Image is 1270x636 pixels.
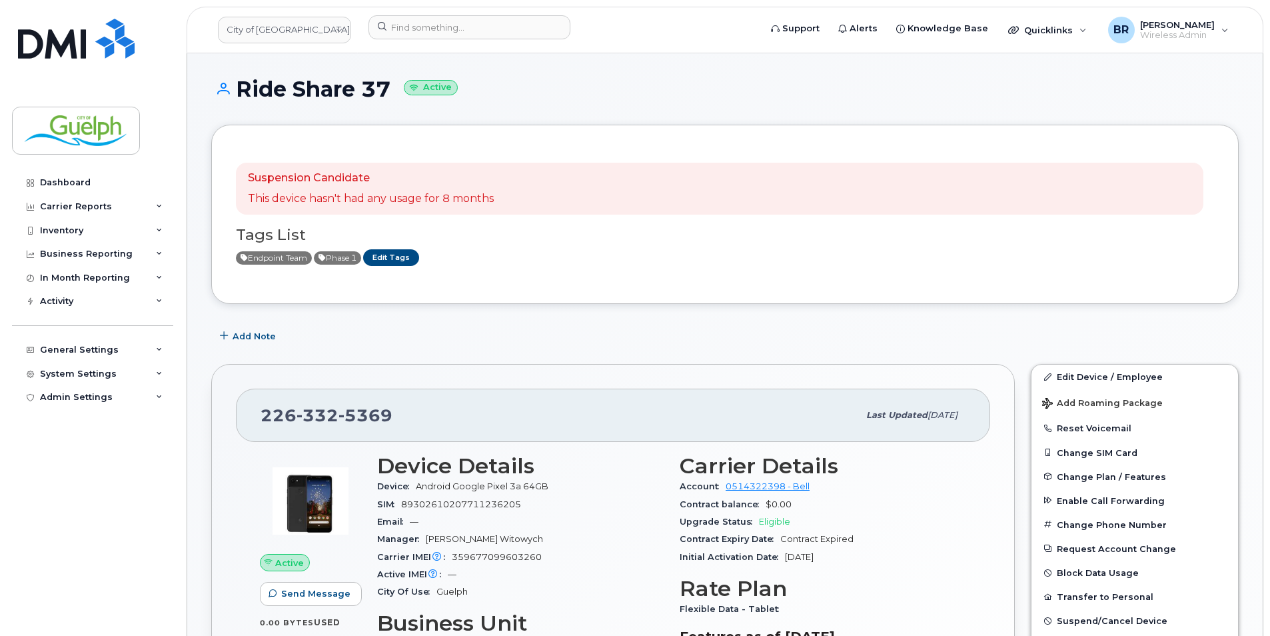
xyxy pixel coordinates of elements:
span: Active [314,251,361,265]
h3: Business Unit [377,611,664,635]
a: Edit Tags [363,249,419,266]
a: 0514322398 - Bell [726,481,810,491]
span: 226 [261,405,392,425]
button: Add Note [211,324,287,348]
span: [DATE] [785,552,814,562]
button: Change Plan / Features [1031,465,1238,489]
span: [DATE] [928,410,957,420]
button: Block Data Usage [1031,561,1238,585]
span: Active [236,251,312,265]
span: SIM [377,499,401,509]
button: Change Phone Number [1031,513,1238,537]
span: Enable Call Forwarding [1057,495,1165,505]
span: 0.00 Bytes [260,618,314,627]
button: Request Account Change [1031,537,1238,561]
h3: Tags List [236,227,1214,243]
span: Android Google Pixel 3a 64GB [416,481,548,491]
button: Suspend/Cancel Device [1031,609,1238,633]
span: 359677099603260 [452,552,542,562]
span: Guelph [436,587,468,597]
h3: Carrier Details [680,454,966,478]
button: Reset Voicemail [1031,416,1238,440]
span: used [314,617,340,627]
a: Edit Device / Employee [1031,365,1238,389]
button: Send Message [260,582,362,606]
p: Suspension Candidate [248,171,494,186]
button: Transfer to Personal [1031,585,1238,609]
h3: Device Details [377,454,664,478]
span: Last updated [866,410,928,420]
img: image20231002-3703462-1xfovwi.jpeg [271,461,350,541]
button: Change SIM Card [1031,441,1238,465]
small: Active [404,80,458,95]
span: Active IMEI [377,569,448,579]
span: 332 [297,405,338,425]
button: Add Roaming Package [1031,389,1238,416]
p: This device hasn't had any usage for 8 months [248,191,494,207]
span: Contract balance [680,499,766,509]
span: Initial Activation Date [680,552,785,562]
span: 5369 [338,405,392,425]
span: City Of Use [377,587,436,597]
span: $0.00 [766,499,792,509]
span: Account [680,481,726,491]
span: Change Plan / Features [1057,471,1166,481]
span: Manager [377,534,426,544]
span: Active [275,557,304,569]
h3: Rate Plan [680,577,966,601]
span: Eligible [759,517,790,527]
span: Contract Expired [780,534,854,544]
span: — [410,517,418,527]
span: 89302610207711236205 [401,499,521,509]
span: Device [377,481,416,491]
span: Flexible Data - Tablet [680,604,786,614]
h1: Ride Share 37 [211,77,1239,101]
span: — [448,569,456,579]
span: Suspend/Cancel Device [1057,616,1167,626]
button: Enable Call Forwarding [1031,489,1238,513]
span: Carrier IMEI [377,552,452,562]
span: Contract Expiry Date [680,534,780,544]
span: Upgrade Status [680,517,759,527]
span: Send Message [281,587,350,600]
span: Email [377,517,410,527]
span: Add Roaming Package [1042,398,1163,411]
span: [PERSON_NAME] Witowych [426,534,543,544]
span: Add Note [233,330,276,343]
